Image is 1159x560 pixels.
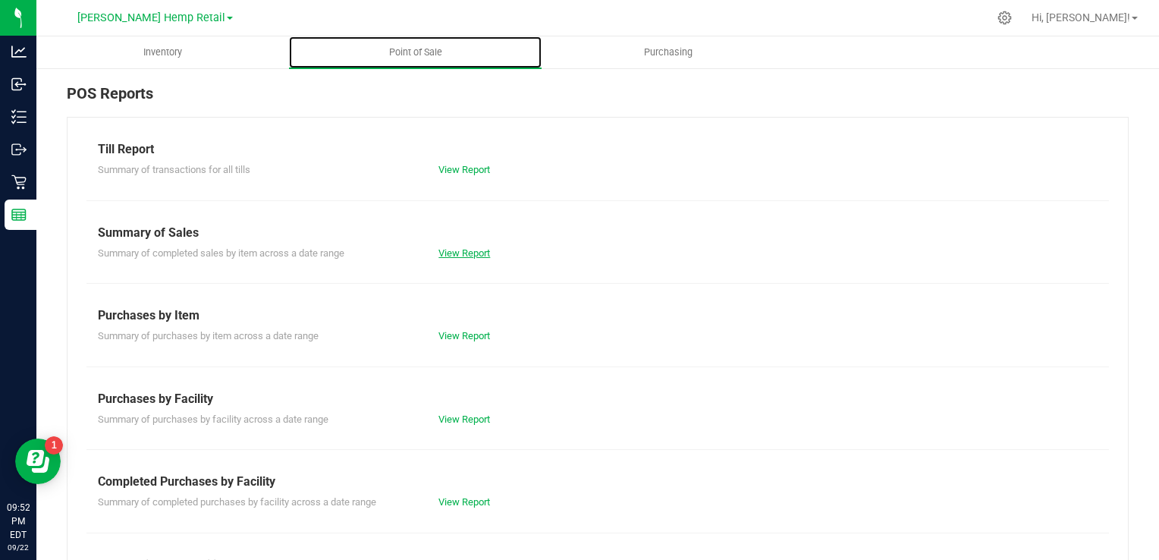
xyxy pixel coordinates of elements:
[1032,11,1130,24] span: Hi, [PERSON_NAME]!
[995,11,1014,25] div: Manage settings
[623,46,713,59] span: Purchasing
[438,414,490,425] a: View Report
[98,224,1098,242] div: Summary of Sales
[438,247,490,259] a: View Report
[98,330,319,341] span: Summary of purchases by item across a date range
[438,164,490,175] a: View Report
[11,207,27,222] inline-svg: Reports
[289,36,542,68] a: Point of Sale
[98,247,344,259] span: Summary of completed sales by item across a date range
[542,36,794,68] a: Purchasing
[98,414,328,425] span: Summary of purchases by facility across a date range
[11,77,27,92] inline-svg: Inbound
[123,46,203,59] span: Inventory
[67,82,1129,117] div: POS Reports
[438,496,490,508] a: View Report
[36,36,289,68] a: Inventory
[45,436,63,455] iframe: Resource center unread badge
[11,175,27,190] inline-svg: Retail
[11,142,27,157] inline-svg: Outbound
[15,439,61,484] iframe: Resource center
[7,501,30,542] p: 09:52 PM EDT
[98,496,376,508] span: Summary of completed purchases by facility across a date range
[98,164,250,175] span: Summary of transactions for all tills
[98,140,1098,159] div: Till Report
[98,473,1098,491] div: Completed Purchases by Facility
[369,46,463,59] span: Point of Sale
[98,390,1098,408] div: Purchases by Facility
[98,307,1098,325] div: Purchases by Item
[77,11,225,24] span: [PERSON_NAME] Hemp Retail
[438,330,490,341] a: View Report
[11,109,27,124] inline-svg: Inventory
[11,44,27,59] inline-svg: Analytics
[7,542,30,553] p: 09/22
